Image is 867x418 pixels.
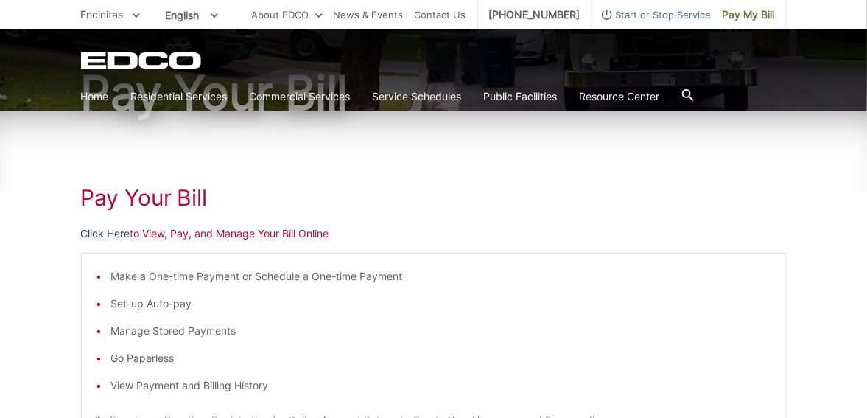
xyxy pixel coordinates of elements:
[415,7,466,23] a: Contact Us
[81,52,203,69] a: EDCD logo. Return to the homepage.
[111,377,771,394] li: View Payment and Billing History
[111,323,771,339] li: Manage Stored Payments
[580,88,660,105] a: Resource Center
[155,3,229,27] span: English
[81,88,109,105] a: Home
[131,88,228,105] a: Residential Services
[111,350,771,366] li: Go Paperless
[484,88,558,105] a: Public Facilities
[81,226,787,242] p: to View, Pay, and Manage Your Bill Online
[250,88,351,105] a: Commercial Services
[81,226,130,242] a: Click Here
[81,8,124,21] span: Encinitas
[81,69,787,116] h1: Pay Your Bill
[373,88,462,105] a: Service Schedules
[334,7,404,23] a: News & Events
[111,268,771,285] li: Make a One-time Payment or Schedule a One-time Payment
[252,7,323,23] a: About EDCO
[723,7,775,23] span: Pay My Bill
[81,184,787,211] h1: Pay Your Bill
[111,296,771,312] li: Set-up Auto-pay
